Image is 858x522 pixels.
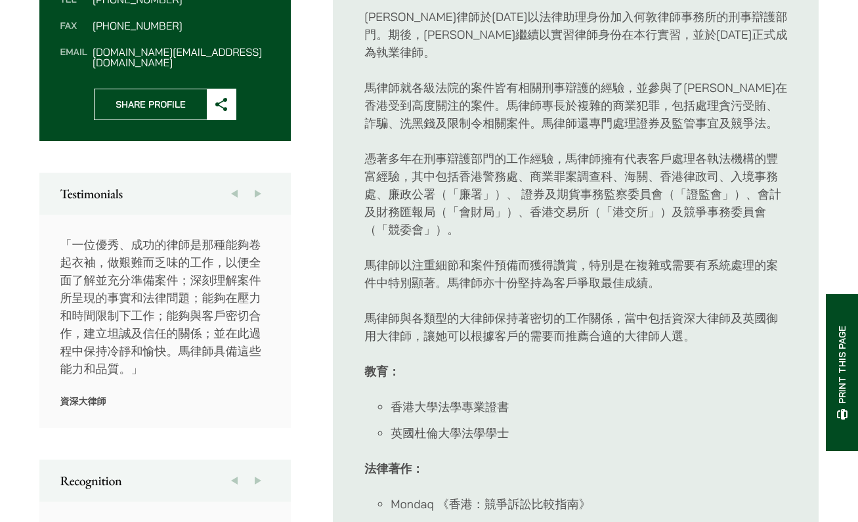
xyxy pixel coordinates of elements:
li: Mondaq 《香港：競爭訴訟比較指南》 [391,495,787,513]
dd: [DOMAIN_NAME][EMAIL_ADDRESS][DOMAIN_NAME] [93,47,270,68]
button: Share Profile [94,89,236,120]
h2: Recognition [60,473,270,489]
p: 「一位優秀、成功的律師是那種能夠卷起衣袖，做艱難而乏味的工作，以便全面了解並充分準備案件；深刻理解案件所呈現的事實和法律問題；能夠在壓力和時間限制下工作；能夠與客戶密切合作，建立坦誠及信任的關係... [60,236,270,378]
p: 馬律師與各類型的大律師保持著密切的工作關係，當中包括資深大律師及英國御用大律師，讓她可以根據客戶的需要而推薦合適的大律師人選。 [364,309,787,345]
strong: 教育： [364,364,400,379]
p: 馬律師以注重細節和案件預備而獲得讚賞，特別是在複雜或需要有系統處理的案件中特別顯著。馬律師亦十份堅持為客戶爭取最佳成績。 [364,256,787,292]
p: 憑著多年在刑事辯護部門的工作經驗，馬律師擁有代表客戶處理各執法機構的豐富經驗，其中包括香港警務處、商業罪案調查科、海關、香港律政司、入境事務處、廉政公署（「廉署」）、 證券及期貨事務監察委員會（... [364,150,787,238]
p: [PERSON_NAME]律師於[DATE]以法律助理身份加入何敦律師事務所的刑事辯護部門。期後，[PERSON_NAME]繼續以實習律師身份在本行實習，並於[DATE]正式成為執業律師。 [364,8,787,61]
dd: [PHONE_NUMBER] [93,20,270,31]
button: Next [246,460,270,502]
li: 英國杜倫大學法學學士 [391,424,787,442]
h2: Testimonials [60,186,270,202]
dt: Fax [60,20,87,47]
strong: 法律著作： [364,461,423,476]
button: Previous [223,460,246,502]
span: Share Profile [95,89,207,120]
button: Previous [223,173,246,215]
p: 資深大律師 [60,395,270,407]
li: 香港大學法學專業證書 [391,398,787,416]
dt: Email [60,47,87,68]
p: 馬律師就各級法院的案件皆有相關刑事辯護的經驗，並參與了[PERSON_NAME]在香港受到高度關注的案件。馬律師專長於複雜的商業犯罪，包括處理貪污受賄、詐騙、洗黑錢及限制令相關案件。馬律師還專門... [364,79,787,132]
button: Next [246,173,270,215]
